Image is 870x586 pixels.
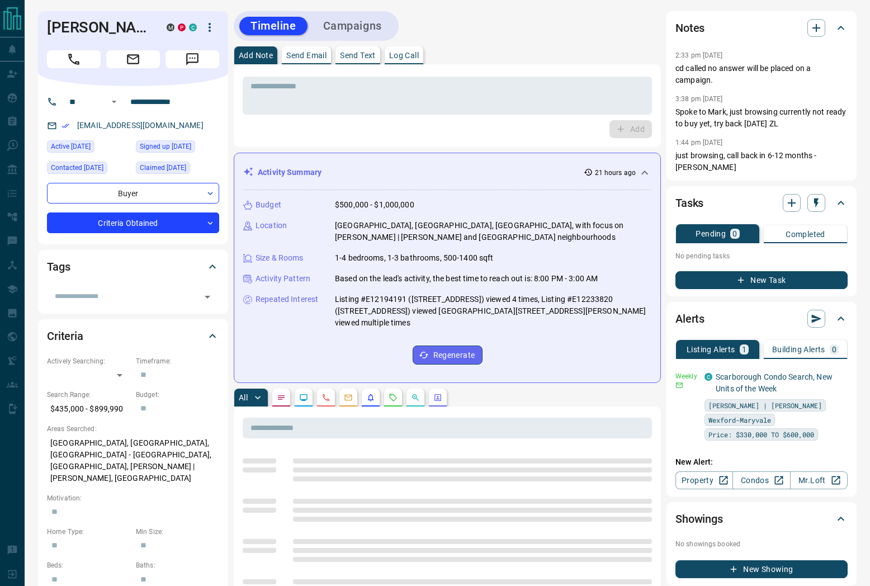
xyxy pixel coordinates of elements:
button: Timeline [239,17,308,35]
h1: [PERSON_NAME] [47,18,150,36]
svg: Listing Alerts [366,393,375,402]
svg: Notes [277,393,286,402]
button: New Task [675,271,848,289]
p: Activity Summary [258,167,321,178]
p: Based on the lead's activity, the best time to reach out is: 8:00 PM - 3:00 AM [335,273,598,285]
h2: Notes [675,19,704,37]
p: [GEOGRAPHIC_DATA], [GEOGRAPHIC_DATA], [GEOGRAPHIC_DATA] - [GEOGRAPHIC_DATA], [GEOGRAPHIC_DATA], [... [47,434,219,488]
svg: Agent Actions [433,393,442,402]
a: Property [675,471,733,489]
p: 2:33 pm [DATE] [675,51,723,59]
a: Scarborough Condo Search, New Units of the Week [716,372,833,393]
p: Location [256,220,287,231]
div: Wed May 14 2025 [47,162,130,177]
button: New Showing [675,560,848,578]
span: Price: $330,000 TO $600,000 [708,429,814,440]
p: No pending tasks [675,248,848,264]
p: Listing Alerts [687,346,735,353]
span: Active [DATE] [51,141,91,152]
div: Tasks [675,190,848,216]
div: condos.ca [189,23,197,31]
div: Buyer [47,183,219,204]
p: Log Call [389,51,419,59]
div: Tue Sep 09 2025 [47,140,130,156]
div: Criteria Obtained [47,212,219,233]
p: just browsing, call back in 6-12 months -[PERSON_NAME] [675,150,848,173]
p: New Alert: [675,456,848,468]
p: 1-4 bedrooms, 1-3 bathrooms, 500-1400 sqft [335,252,494,264]
p: Min Size: [136,527,219,537]
p: Repeated Interest [256,294,318,305]
p: Areas Searched: [47,424,219,434]
div: Criteria [47,323,219,349]
p: Size & Rooms [256,252,304,264]
svg: Requests [389,393,398,402]
svg: Email [675,381,683,389]
p: 1:44 pm [DATE] [675,139,723,146]
div: Alerts [675,305,848,332]
p: cd called no answer will be placed on a campaign. [675,63,848,86]
p: Timeframe: [136,356,219,366]
p: No showings booked [675,539,848,549]
p: Beds: [47,560,130,570]
div: Notes [675,15,848,41]
p: Motivation: [47,493,219,503]
button: Open [200,289,215,305]
p: Add Note [239,51,273,59]
div: Activity Summary21 hours ago [243,162,651,183]
a: Condos [732,471,790,489]
p: 3:38 pm [DATE] [675,95,723,103]
p: Send Text [340,51,376,59]
h2: Showings [675,510,723,528]
p: Actively Searching: [47,356,130,366]
p: 21 hours ago [595,168,636,178]
p: Budget: [136,390,219,400]
p: Send Email [286,51,327,59]
p: Spoke to Mark, just browsing currently not ready to buy yet, try back [DATE] ZL [675,106,848,130]
svg: Opportunities [411,393,420,402]
p: Activity Pattern [256,273,310,285]
span: Signed up [DATE] [140,141,191,152]
div: condos.ca [704,373,712,381]
p: Baths: [136,560,219,570]
p: Listing #E12194191 ([STREET_ADDRESS]) viewed 4 times, Listing #E12233820 ([STREET_ADDRESS]) viewe... [335,294,651,329]
h2: Criteria [47,327,83,345]
h2: Tags [47,258,70,276]
p: Pending [696,230,726,238]
button: Regenerate [413,346,483,365]
h2: Tasks [675,194,703,212]
span: Contacted [DATE] [51,162,103,173]
p: Search Range: [47,390,130,400]
div: Showings [675,505,848,532]
p: Budget [256,199,281,211]
svg: Calls [321,393,330,402]
div: Fri Oct 11 2019 [136,140,219,156]
div: property.ca [178,23,186,31]
p: Building Alerts [772,346,825,353]
a: Mr.Loft [790,471,848,489]
span: Wexford-Maryvale [708,414,771,426]
span: [PERSON_NAME] | [PERSON_NAME] [708,400,822,411]
p: 0 [832,346,836,353]
span: Message [166,50,219,68]
span: Call [47,50,101,68]
div: Wed Mar 23 2022 [136,162,219,177]
svg: Lead Browsing Activity [299,393,308,402]
p: Weekly [675,371,698,381]
p: 1 [742,346,746,353]
p: Completed [786,230,825,238]
p: Home Type: [47,527,130,537]
svg: Emails [344,393,353,402]
span: Email [106,50,160,68]
p: All [239,394,248,401]
button: Campaigns [312,17,393,35]
div: Tags [47,253,219,280]
p: $500,000 - $1,000,000 [335,199,414,211]
p: [GEOGRAPHIC_DATA], [GEOGRAPHIC_DATA], [GEOGRAPHIC_DATA], with focus on [PERSON_NAME] | [PERSON_NA... [335,220,651,243]
h2: Alerts [675,310,704,328]
button: Open [107,95,121,108]
svg: Email Verified [62,122,69,130]
p: $435,000 - $899,990 [47,400,130,418]
p: 0 [732,230,737,238]
span: Claimed [DATE] [140,162,186,173]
